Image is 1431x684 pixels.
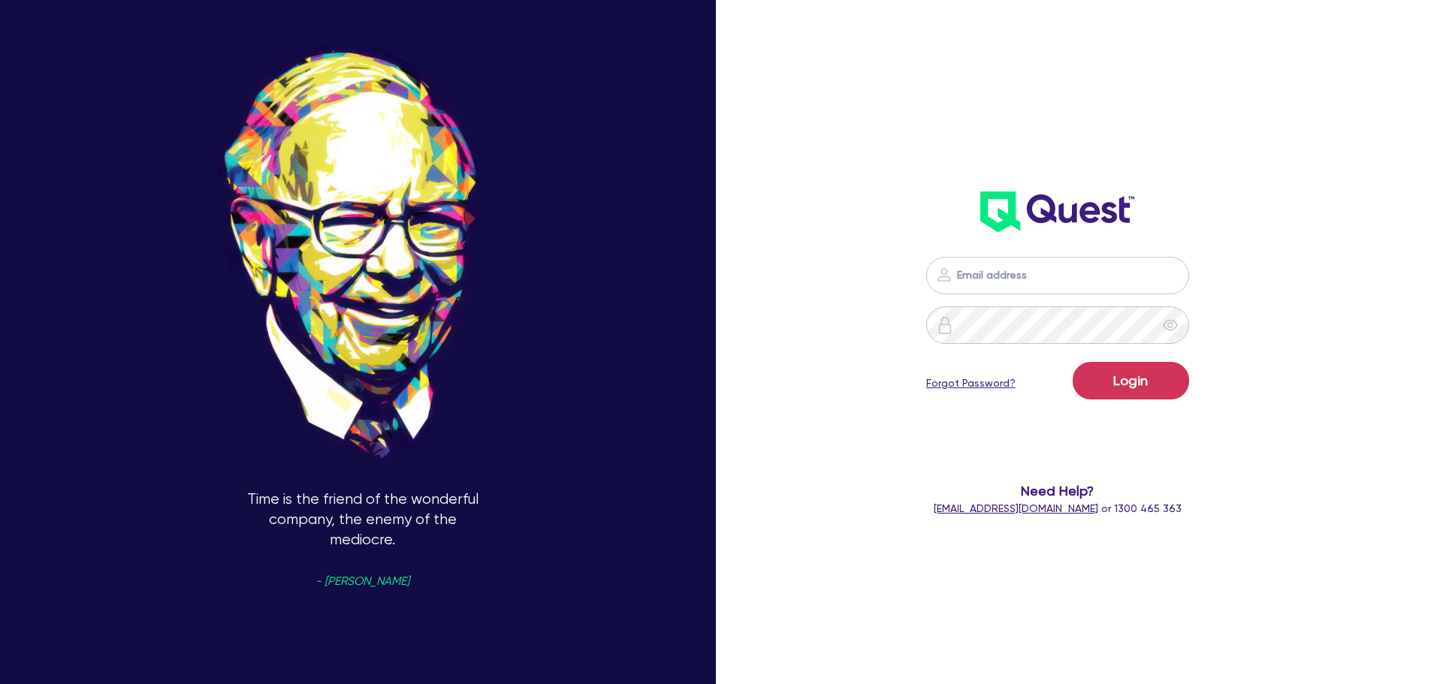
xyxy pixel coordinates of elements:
span: - [PERSON_NAME] [315,576,409,587]
img: icon-password [936,316,954,334]
span: or 1300 465 363 [934,502,1182,514]
a: [EMAIL_ADDRESS][DOMAIN_NAME] [934,502,1098,514]
img: icon-password [935,266,953,284]
span: eye [1163,318,1178,333]
button: Login [1073,362,1189,399]
input: Email address [926,257,1189,294]
img: wH2k97JdezQIQAAAABJRU5ErkJggg== [980,191,1134,232]
span: Need Help? [866,481,1250,501]
a: Forgot Password? [926,375,1016,391]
